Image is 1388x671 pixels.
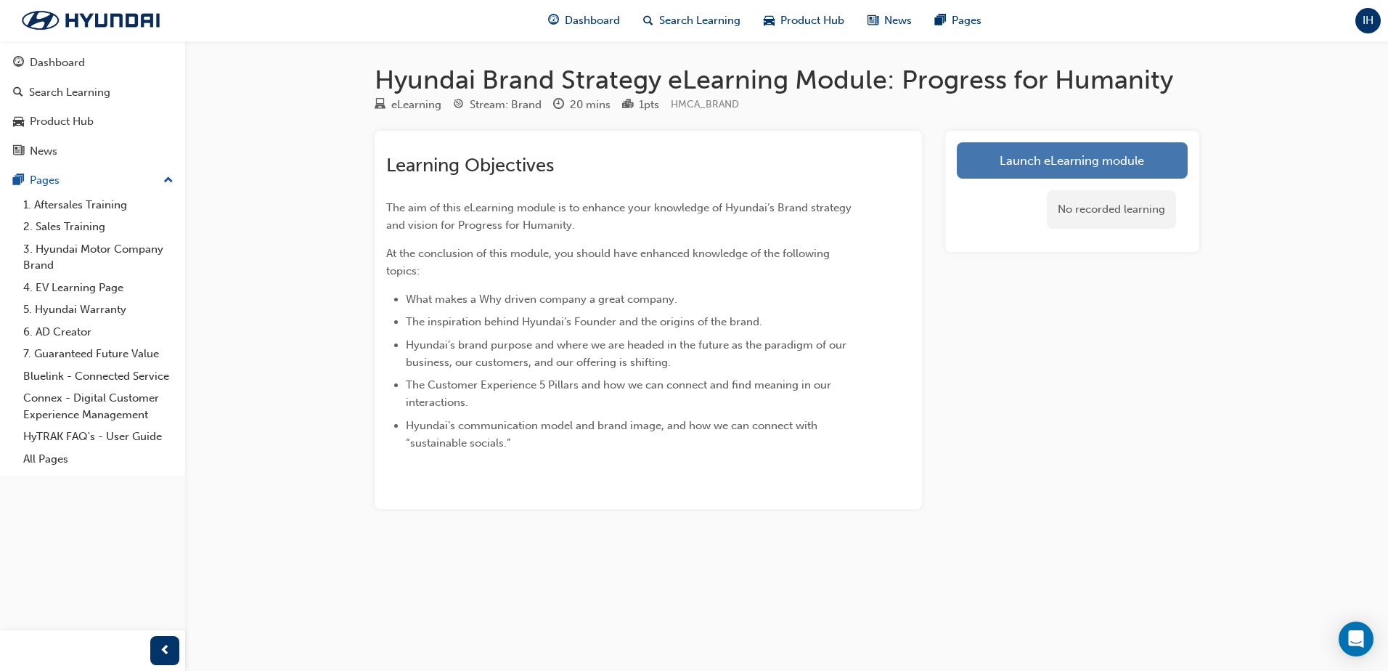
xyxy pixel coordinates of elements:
[659,12,740,29] span: Search Learning
[536,6,632,36] a: guage-iconDashboard
[622,99,633,112] span: podium-icon
[17,277,179,299] a: 4. EV Learning Page
[386,154,554,176] span: Learning Objectives
[29,84,110,101] div: Search Learning
[1339,622,1373,656] div: Open Intercom Messenger
[935,12,946,30] span: pages-icon
[163,171,173,190] span: up-icon
[671,98,739,110] span: Learning resource code
[17,238,179,277] a: 3. Hyundai Motor Company Brand
[13,145,24,158] span: news-icon
[17,216,179,238] a: 2. Sales Training
[13,115,24,129] span: car-icon
[406,419,820,450] span: Hyundai’s communication model and brand image, and how we can connect with “sustainable socials.”
[856,6,923,36] a: news-iconNews
[6,79,179,106] a: Search Learning
[752,6,856,36] a: car-iconProduct Hub
[375,99,385,112] span: learningResourceType_ELEARNING-icon
[6,108,179,135] a: Product Hub
[1047,190,1176,229] div: No recorded learning
[632,6,752,36] a: search-iconSearch Learning
[13,57,24,70] span: guage-icon
[406,378,834,409] span: The Customer Experience 5 Pillars and how we can connect and find meaning in our interactions.
[406,293,677,306] span: What makes a Why driven company a great company.
[17,321,179,343] a: 6. AD Creator
[6,167,179,194] button: Pages
[923,6,993,36] a: pages-iconPages
[470,97,542,113] div: Stream: Brand
[30,54,85,71] div: Dashboard
[553,99,564,112] span: clock-icon
[952,12,981,29] span: Pages
[780,12,844,29] span: Product Hub
[565,12,620,29] span: Dashboard
[1363,12,1373,29] span: IH
[386,201,854,232] span: The aim of this eLearning module is to enhance your knowledge of Hyundai’s Brand strategy and vis...
[13,174,24,187] span: pages-icon
[867,12,878,30] span: news-icon
[406,338,849,369] span: Hyundai’s brand purpose and where we are headed in the future as the paradigm of our business, ou...
[453,96,542,114] div: Stream
[391,97,441,113] div: eLearning
[30,143,57,160] div: News
[386,247,833,277] span: At the conclusion of this module, you should have enhanced knowledge of the following topics:
[453,99,464,112] span: target-icon
[548,12,559,30] span: guage-icon
[553,96,611,114] div: Duration
[17,365,179,388] a: Bluelink - Connected Service
[13,86,23,99] span: search-icon
[1355,8,1381,33] button: IH
[639,97,659,113] div: 1 pts
[764,12,775,30] span: car-icon
[884,12,912,29] span: News
[30,172,60,189] div: Pages
[957,142,1188,179] a: Launch eLearning module
[7,5,174,36] img: Trak
[17,298,179,321] a: 5. Hyundai Warranty
[17,194,179,216] a: 1. Aftersales Training
[375,96,441,114] div: Type
[30,113,94,130] div: Product Hub
[17,448,179,471] a: All Pages
[6,138,179,165] a: News
[622,96,659,114] div: Points
[6,46,179,167] button: DashboardSearch LearningProduct HubNews
[570,97,611,113] div: 20 mins
[643,12,653,30] span: search-icon
[375,64,1199,96] h1: Hyundai Brand Strategy eLearning Module: Progress for Humanity
[406,315,762,328] span: The inspiration behind Hyundai’s Founder and the origins of the brand.
[17,343,179,365] a: 7. Guaranteed Future Value
[17,426,179,448] a: HyTRAK FAQ's - User Guide
[17,387,179,426] a: Connex - Digital Customer Experience Management
[6,49,179,76] a: Dashboard
[160,642,171,660] span: prev-icon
